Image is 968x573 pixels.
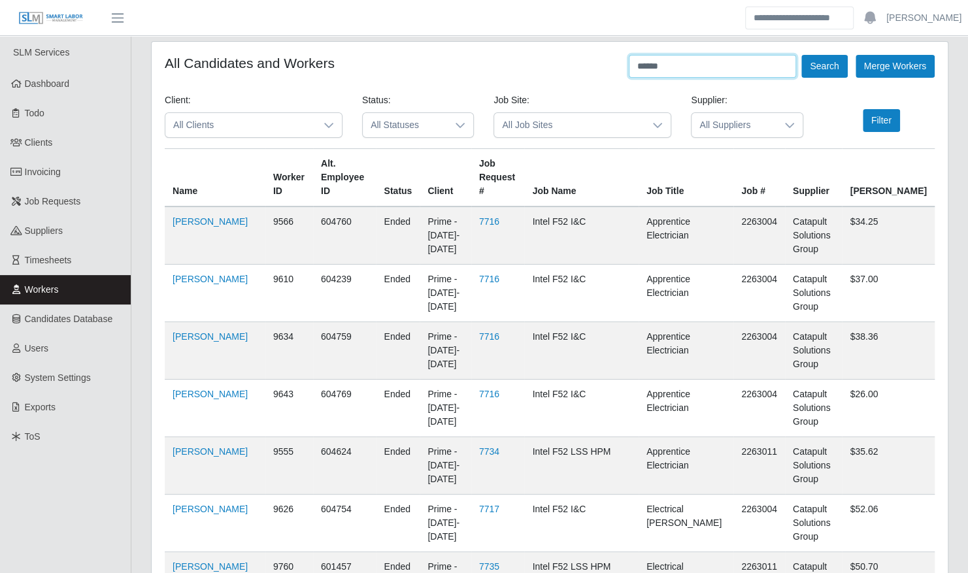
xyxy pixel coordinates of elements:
td: Prime - [DATE]-[DATE] [420,495,471,552]
input: Search [745,7,854,29]
td: 9626 [265,495,313,552]
a: 7716 [479,389,499,399]
a: 7716 [479,331,499,342]
td: Apprentice Electrician [639,380,733,437]
td: Intel F52 I&C [524,265,638,322]
th: [PERSON_NAME] [842,149,935,207]
span: SLM Services [13,47,69,57]
a: 7735 [479,561,499,572]
td: Prime - [DATE]-[DATE] [420,265,471,322]
td: Catapult Solutions Group [785,380,843,437]
td: Catapult Solutions Group [785,495,843,552]
span: Users [25,343,49,353]
td: ended [376,265,420,322]
td: 604769 [313,380,376,437]
a: [PERSON_NAME] [173,561,248,572]
a: [PERSON_NAME] [173,331,248,342]
td: $37.00 [842,265,935,322]
a: [PERSON_NAME] [886,11,961,25]
span: Candidates Database [25,314,113,324]
span: Suppliers [25,225,63,236]
td: 604760 [313,206,376,265]
span: All Statuses [363,113,447,137]
td: 2263004 [733,380,785,437]
span: Clients [25,137,53,148]
td: 2263004 [733,265,785,322]
label: Status: [362,93,391,107]
span: Dashboard [25,78,70,89]
td: Intel F52 I&C [524,380,638,437]
td: $52.06 [842,495,935,552]
th: Job Title [639,149,733,207]
td: Prime - [DATE]-[DATE] [420,322,471,380]
a: 7716 [479,216,499,227]
a: 7734 [479,446,499,457]
th: Job Request # [471,149,525,207]
td: Prime - [DATE]-[DATE] [420,206,471,265]
td: $35.62 [842,437,935,495]
td: Apprentice Electrician [639,206,733,265]
td: 604239 [313,265,376,322]
td: $38.36 [842,322,935,380]
td: ended [376,206,420,265]
td: ended [376,322,420,380]
label: Job Site: [493,93,529,107]
th: Status [376,149,420,207]
a: 7717 [479,504,499,514]
button: Filter [863,109,900,132]
a: [PERSON_NAME] [173,446,248,457]
th: Supplier [785,149,843,207]
a: [PERSON_NAME] [173,504,248,514]
td: 604754 [313,495,376,552]
th: Job # [733,149,785,207]
td: $34.25 [842,206,935,265]
a: [PERSON_NAME] [173,216,248,227]
td: 2263004 [733,322,785,380]
button: Merge Workers [856,55,935,78]
td: 604759 [313,322,376,380]
th: Alt. Employee ID [313,149,376,207]
td: Intel F52 LSS HPM [524,437,638,495]
td: 2263004 [733,495,785,552]
th: Name [165,149,265,207]
label: Supplier: [691,93,727,107]
td: Catapult Solutions Group [785,322,843,380]
span: Exports [25,402,56,412]
td: Catapult Solutions Group [785,265,843,322]
td: 604624 [313,437,376,495]
span: Timesheets [25,255,72,265]
td: Prime - [DATE]-[DATE] [420,380,471,437]
a: [PERSON_NAME] [173,389,248,399]
td: Catapult Solutions Group [785,206,843,265]
td: ended [376,495,420,552]
td: Intel F52 I&C [524,206,638,265]
span: All Clients [165,113,316,137]
button: Search [801,55,847,78]
td: 9566 [265,206,313,265]
td: Apprentice Electrician [639,322,733,380]
td: Intel F52 I&C [524,322,638,380]
span: System Settings [25,372,91,383]
td: Apprentice Electrician [639,265,733,322]
td: Catapult Solutions Group [785,437,843,495]
span: Workers [25,284,59,295]
td: 2263004 [733,206,785,265]
span: All Job Sites [494,113,644,137]
span: Job Requests [25,196,81,206]
td: 9634 [265,322,313,380]
a: [PERSON_NAME] [173,274,248,284]
th: Worker ID [265,149,313,207]
th: Job Name [524,149,638,207]
td: Electrical [PERSON_NAME] [639,495,733,552]
td: ended [376,437,420,495]
a: 7716 [479,274,499,284]
td: $26.00 [842,380,935,437]
th: Client [420,149,471,207]
span: All Suppliers [692,113,776,137]
span: Todo [25,108,44,118]
img: SLM Logo [18,11,84,25]
span: ToS [25,431,41,442]
td: Prime - [DATE]-[DATE] [420,437,471,495]
td: 9610 [265,265,313,322]
td: ended [376,380,420,437]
